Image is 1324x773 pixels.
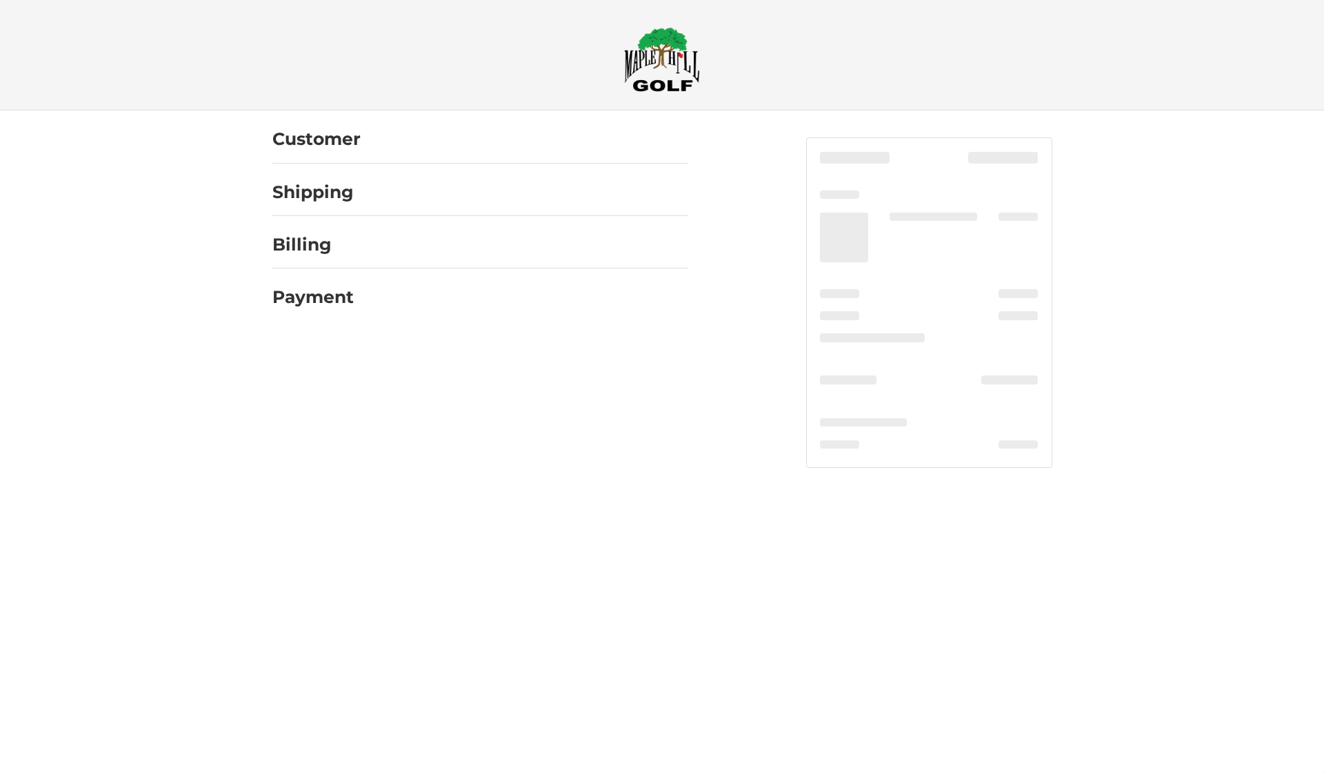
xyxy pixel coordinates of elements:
h2: Shipping [272,182,354,203]
h2: Customer [272,128,361,150]
h2: Billing [272,234,353,255]
img: Maple Hill Golf [624,27,700,92]
iframe: Gorgias live chat messenger [14,714,164,759]
h2: Payment [272,286,354,308]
